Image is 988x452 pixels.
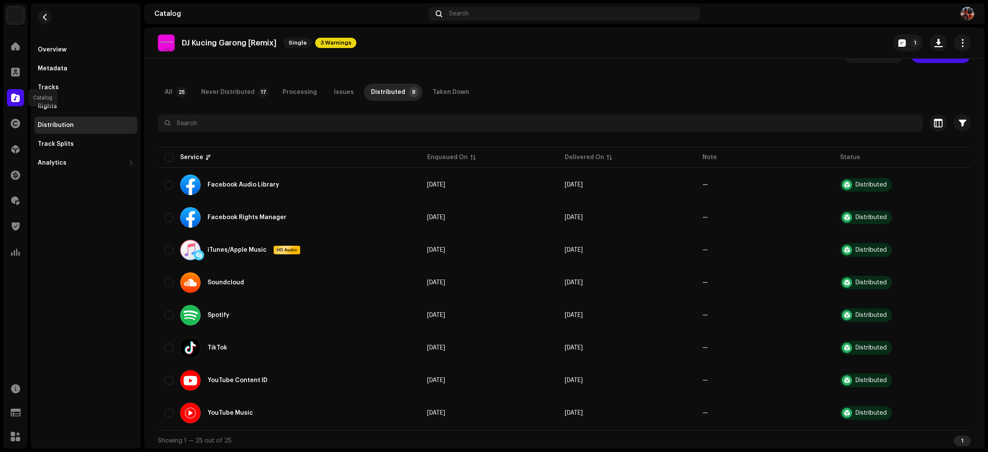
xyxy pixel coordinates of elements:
re-a-table-badge: — [702,312,708,318]
div: Analytics [38,160,66,166]
re-m-nav-item: Tracks [34,79,137,96]
span: Jun 18, 2025 [565,247,583,253]
re-a-table-badge: — [702,247,708,253]
span: Search [449,10,469,17]
div: All [165,84,172,101]
div: 1 [954,436,971,446]
span: Showing 1 — 25 out of 25 [158,438,232,444]
div: TikTok [208,345,227,351]
p-badge: 8 [409,87,419,97]
div: Service [180,153,203,162]
div: Distributed [855,182,887,188]
img: e0da1e75-51bb-48e8-b89a-af9921f343bd [961,7,974,21]
span: Jun 17, 2025 [427,377,445,383]
re-m-nav-item: Rights [34,98,137,115]
div: Issues [334,84,354,101]
div: Track Splits [38,141,74,148]
span: Jun 17, 2025 [427,345,445,351]
div: Overview [38,46,66,53]
re-m-nav-item: Track Splits [34,136,137,153]
re-a-table-badge: — [702,182,708,188]
re-m-nav-item: Distribution [34,117,137,134]
div: Catalog [154,10,425,17]
span: Jun 26, 2025 [565,410,583,416]
span: Jun 17, 2025 [427,410,445,416]
p-badge: 17 [258,87,269,97]
img: 12cd07ec-db46-43cb-aee5-06e3ec7a8309 [158,34,175,51]
div: Enqueued On [427,153,468,162]
span: Jun 17, 2025 [427,182,445,188]
div: YouTube Music [208,410,253,416]
re-a-table-badge: — [702,280,708,286]
div: Distributed [371,84,405,101]
div: Distributed [855,377,887,383]
p-badge: 1 [911,39,919,47]
re-a-table-badge: — [702,345,708,351]
span: Single [283,38,312,48]
span: Jun 18, 2025 [565,377,583,383]
p-badge: 25 [176,87,187,97]
re-m-nav-item: Metadata [34,60,137,77]
div: Metadata [38,65,67,72]
span: Jun 18, 2025 [565,280,583,286]
div: Facebook Rights Manager [208,214,286,220]
div: Distributed [855,280,887,286]
span: Jun 18, 2025 [565,182,583,188]
div: Distributed [855,214,887,220]
span: Jun 17, 2025 [427,280,445,286]
div: Processing [283,84,317,101]
span: Jun 18, 2025 [565,312,583,318]
p: DJ Kucing Garong [Remix] [182,39,277,48]
span: Jun 18, 2025 [565,214,583,220]
div: iTunes/Apple Music [208,247,267,253]
re-m-nav-item: Overview [34,41,137,58]
div: Soundcloud [208,280,244,286]
re-a-table-badge: — [702,214,708,220]
div: Taken Down [433,84,469,101]
span: Jun 17, 2025 [427,214,445,220]
div: Spotify [208,312,229,318]
span: Jun 17, 2025 [427,312,445,318]
div: Distributed [855,312,887,318]
span: Jun 18, 2025 [565,345,583,351]
div: Tracks [38,84,59,91]
re-a-table-badge: — [702,410,708,416]
div: Never Distributed [201,84,255,101]
div: Distributed [855,410,887,416]
img: 64f15ab7-a28a-4bb5-a164-82594ec98160 [7,7,24,24]
div: Distribution [38,122,74,129]
span: 3 Warnings [315,38,356,48]
div: Facebook Audio Library [208,182,279,188]
div: Distributed [855,345,887,351]
div: YouTube Content ID [208,377,268,383]
span: Jun 17, 2025 [427,247,445,253]
div: Delivered On [565,153,604,162]
div: Distributed [855,247,887,253]
input: Search [158,115,923,132]
button: 1 [893,34,923,51]
span: HD Audio [274,247,299,253]
div: Rights [38,103,57,110]
re-a-table-badge: — [702,377,708,383]
re-m-nav-dropdown: Analytics [34,154,137,172]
